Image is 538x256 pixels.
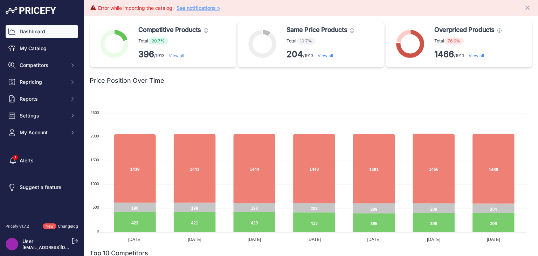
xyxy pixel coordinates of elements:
tspan: [DATE] [248,237,261,242]
span: 76.6% [444,38,464,45]
span: Reports [20,95,65,102]
span: Competitive Products [138,25,201,35]
div: Error while importing the catalog [98,5,172,12]
span: My Account [20,129,65,136]
span: 20.7% [148,38,168,45]
strong: 204 [287,49,303,59]
button: Settings [6,109,78,122]
tspan: 2500 [90,110,99,114]
span: Overpriced Products [434,25,494,35]
p: /1913 [287,49,354,60]
tspan: 1000 [90,181,99,186]
tspan: [DATE] [367,237,381,242]
h2: Price Position Over Time [90,76,164,86]
button: Reports [6,93,78,105]
tspan: 0 [97,229,99,233]
button: Repricing [6,76,78,88]
strong: 396 [138,49,154,59]
img: Pricefy Logo [6,7,56,14]
a: [EMAIL_ADDRESS][DOMAIN_NAME] [22,245,96,250]
strong: 1466 [434,49,454,59]
button: My Account [6,126,78,139]
p: Total [287,38,354,45]
p: /1913 [138,49,208,60]
span: 10.7% [296,38,316,45]
button: Close [524,3,532,11]
tspan: [DATE] [427,237,440,242]
a: Dashboard [6,25,78,38]
a: Changelog [58,224,78,229]
span: New [43,223,56,229]
tspan: 500 [92,205,99,209]
a: Suggest a feature [6,181,78,194]
tspan: 2000 [90,134,99,138]
a: My Catalog [6,42,78,55]
span: Settings [20,112,65,119]
div: Pricefy v1.7.2 [6,223,29,229]
button: Competitors [6,59,78,72]
a: User [22,238,33,244]
a: View all [318,53,333,58]
tspan: 1500 [90,158,99,162]
p: Total [434,38,501,45]
tspan: [DATE] [308,237,321,242]
p: /1913 [434,49,501,60]
a: Alerts [6,154,78,167]
span: Repricing [20,79,65,86]
nav: Sidebar [6,25,78,215]
a: View all [169,53,184,58]
tspan: [DATE] [128,237,142,242]
a: See notifications > [177,5,220,11]
tspan: [DATE] [487,237,500,242]
p: Total [138,38,208,45]
span: Same Price Products [287,25,347,35]
tspan: [DATE] [188,237,201,242]
a: View all [469,53,484,58]
span: Competitors [20,62,65,69]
